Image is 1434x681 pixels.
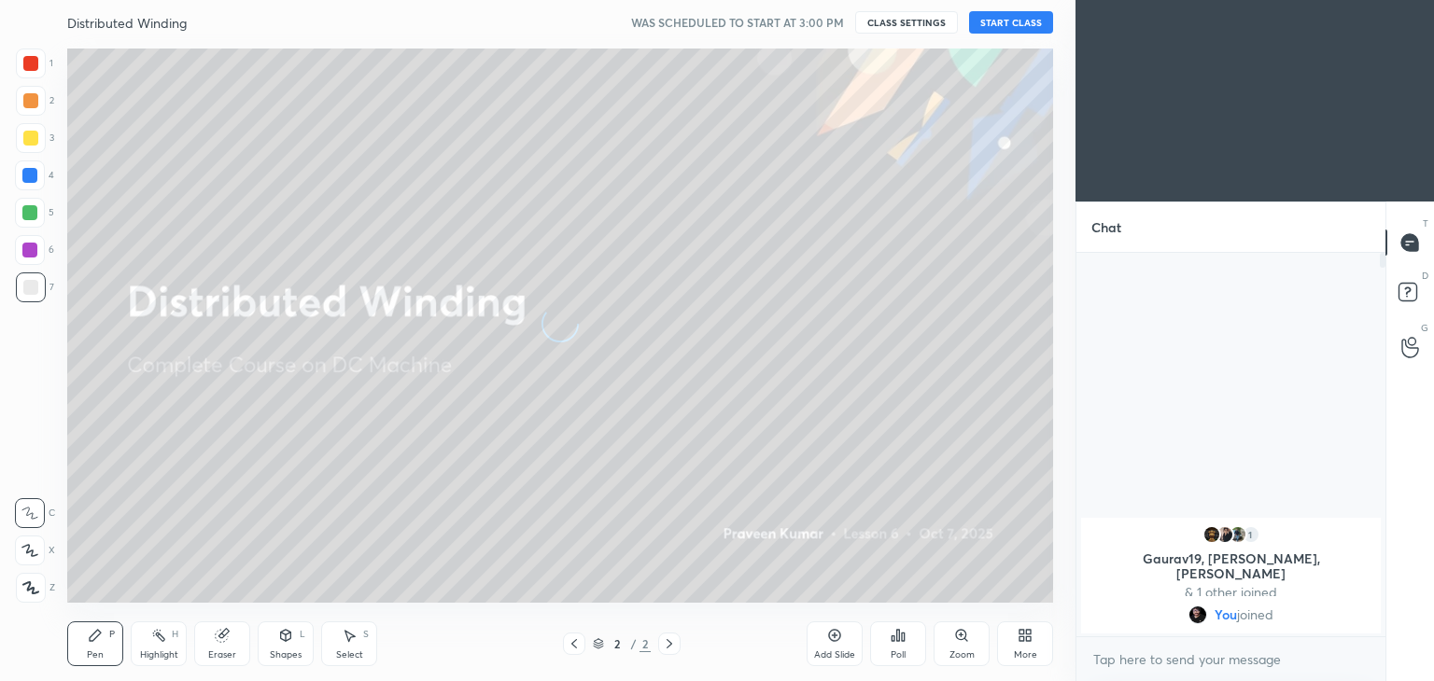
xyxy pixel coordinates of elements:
[16,272,54,302] div: 7
[363,630,369,639] div: S
[630,638,636,649] div: /
[1188,605,1207,624] img: 5ced908ece4343448b4c182ab94390f6.jpg
[1229,525,1247,544] img: 1996a41c05a54933bfa64e97c9bd7d8b.jpg
[1242,525,1260,544] div: 1
[270,650,302,660] div: Shapes
[1216,525,1234,544] img: 1a56f41675594ba7928455774852ebd2.jpg
[1423,216,1428,230] p: T
[631,14,844,31] h5: WAS SCHEDULED TO START AT 3:00 PM
[1092,551,1370,581] p: Gaurav19, [PERSON_NAME], [PERSON_NAME]
[891,650,906,660] div: Poll
[969,11,1053,34] button: START CLASS
[15,235,54,265] div: 6
[172,630,178,639] div: H
[336,650,363,660] div: Select
[208,650,236,660] div: Eraser
[109,630,115,639] div: P
[15,535,55,565] div: X
[16,573,55,603] div: Z
[15,160,54,190] div: 4
[814,650,855,660] div: Add Slide
[1215,607,1237,622] span: You
[300,630,305,639] div: L
[1076,202,1136,252] p: Chat
[1092,585,1370,600] p: & 1 other joined
[67,14,187,32] h4: Distributed Winding
[16,49,53,78] div: 1
[1421,321,1428,335] p: G
[949,650,975,660] div: Zoom
[16,123,54,153] div: 3
[16,86,54,116] div: 2
[1076,514,1385,637] div: grid
[1422,269,1428,283] p: D
[15,198,54,228] div: 5
[640,635,651,652] div: 2
[608,638,626,649] div: 2
[87,650,104,660] div: Pen
[15,498,55,528] div: C
[855,11,958,34] button: CLASS SETTINGS
[140,650,178,660] div: Highlight
[1237,607,1273,622] span: joined
[1014,650,1037,660] div: More
[1202,525,1221,544] img: a803e157896943a7b44a106eca0c0f29.png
